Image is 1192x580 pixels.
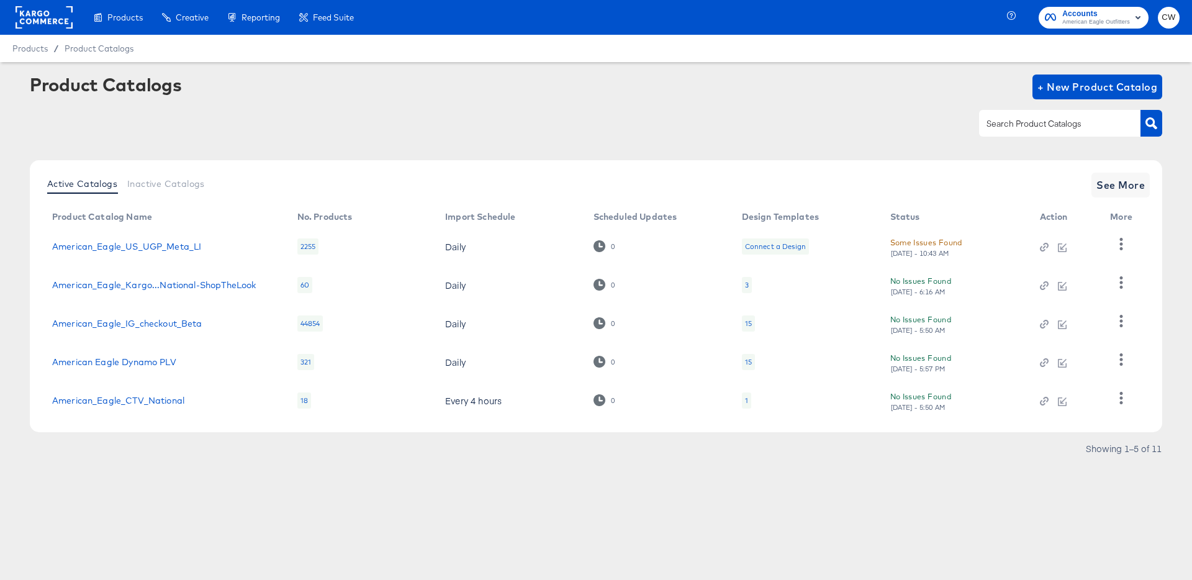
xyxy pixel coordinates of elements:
button: See More [1091,173,1150,197]
div: 0 [594,279,615,291]
div: 60 [297,277,312,293]
span: Products [12,43,48,53]
div: 0 [594,394,615,406]
div: 1 [742,392,751,409]
button: AccountsAmerican Eagle Outfitters [1039,7,1149,29]
div: No. Products [297,212,353,222]
td: Every 4 hours [435,381,584,420]
a: American_Eagle_IG_checkout_Beta [52,319,202,329]
a: American_Eagle_Kargo...National-ShopTheLook [52,280,256,290]
a: American_Eagle_US_UGP_Meta_LI [52,242,201,251]
button: + New Product Catalog [1032,75,1162,99]
div: 2255 [297,238,319,255]
div: 0 [610,242,615,251]
div: Product Catalogs [30,75,181,94]
input: Search Product Catalogs [984,117,1116,131]
div: Design Templates [742,212,819,222]
div: 0 [610,281,615,289]
div: Showing 1–5 of 11 [1085,444,1162,453]
span: Creative [176,12,209,22]
a: American_Eagle_CTV_National [52,396,184,406]
td: Daily [435,266,584,304]
div: Import Schedule [445,212,515,222]
span: See More [1096,176,1145,194]
button: Some Issues Found[DATE] - 10:43 AM [890,236,962,258]
span: / [48,43,65,53]
div: 3 [745,280,749,290]
a: Product Catalogs [65,43,133,53]
th: More [1100,207,1147,227]
div: 1 [745,396,748,406]
div: [DATE] - 10:43 AM [890,249,950,258]
div: Connect a Design [745,242,806,251]
div: 0 [610,358,615,366]
div: 18 [297,392,311,409]
div: 15 [742,315,755,332]
div: 0 [594,240,615,252]
td: Daily [435,227,584,266]
div: Some Issues Found [890,236,962,249]
span: Products [107,12,143,22]
th: Action [1030,207,1101,227]
a: American Eagle Dynamo PLV [52,357,176,367]
span: Reporting [242,12,280,22]
div: 44854 [297,315,323,332]
div: 0 [594,356,615,368]
div: 0 [594,317,615,329]
div: Scheduled Updates [594,212,677,222]
span: CW [1163,11,1175,25]
div: 3 [742,277,752,293]
td: Daily [435,304,584,343]
span: + New Product Catalog [1037,78,1157,96]
div: 321 [297,354,314,370]
button: CW [1158,7,1180,29]
div: 0 [610,396,615,405]
div: 15 [745,357,752,367]
div: 0 [610,319,615,328]
span: Active Catalogs [47,179,117,189]
div: 15 [742,354,755,370]
div: Product Catalog Name [52,212,152,222]
span: Inactive Catalogs [127,179,205,189]
div: 15 [745,319,752,329]
td: Daily [435,343,584,381]
div: Connect a Design [742,238,809,255]
span: Accounts [1062,7,1130,20]
th: Status [880,207,1030,227]
span: American Eagle Outfitters [1062,17,1130,27]
span: Feed Suite [313,12,354,22]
